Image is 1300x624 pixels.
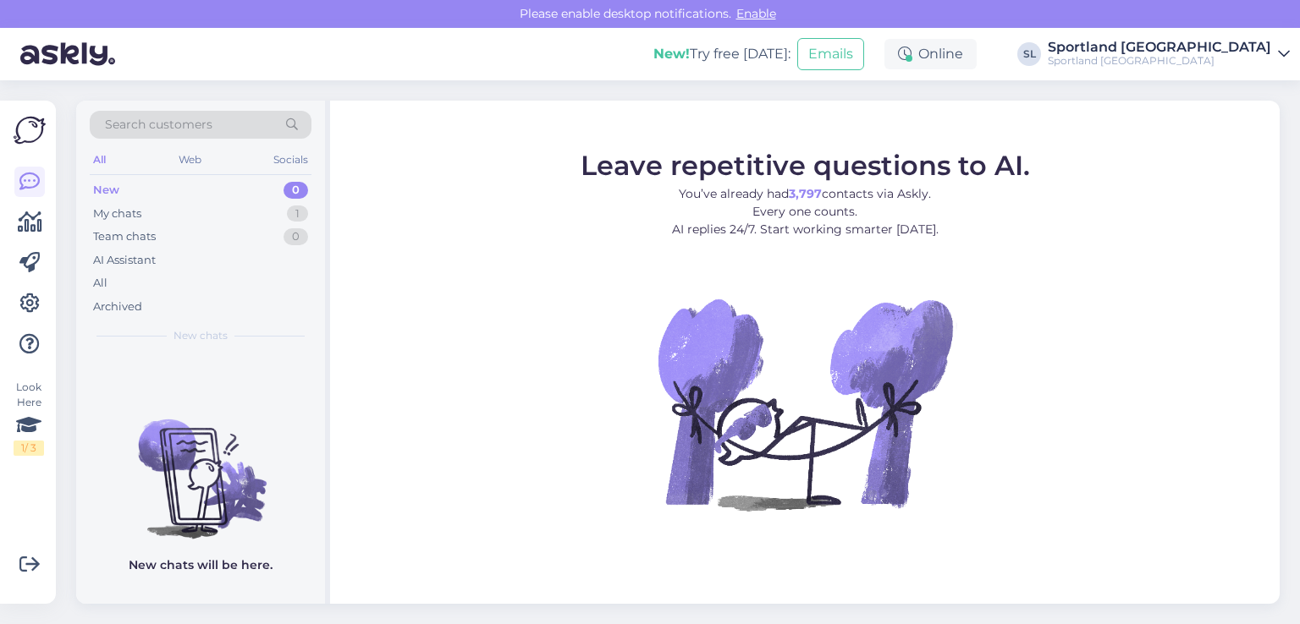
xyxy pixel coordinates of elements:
img: Askly Logo [14,114,46,146]
div: Look Here [14,380,44,456]
p: New chats will be here. [129,556,273,574]
a: Sportland [GEOGRAPHIC_DATA]Sportland [GEOGRAPHIC_DATA] [1048,41,1290,68]
span: Leave repetitive questions to AI. [581,148,1030,181]
div: Try free [DATE]: [653,44,790,64]
div: Archived [93,298,142,315]
div: AI Assistant [93,252,156,269]
span: New chats [174,328,228,343]
div: 1 / 3 [14,441,44,456]
p: You’ve already had contacts via Askly. Every one counts. AI replies 24/7. Start working smarter [... [581,184,1030,238]
img: No chats [76,389,325,541]
div: Online [884,39,977,69]
img: No Chat active [653,251,957,556]
div: All [93,275,107,292]
div: Web [175,149,205,171]
b: 3,797 [789,185,822,200]
div: Team chats [93,228,156,245]
button: Emails [797,38,864,70]
span: Search customers [105,116,212,134]
div: Sportland [GEOGRAPHIC_DATA] [1048,54,1271,68]
div: All [90,149,109,171]
b: New! [653,46,690,62]
div: Sportland [GEOGRAPHIC_DATA] [1048,41,1271,54]
div: SL [1017,42,1041,66]
div: My chats [93,205,141,222]
div: 0 [284,228,308,245]
div: New [93,182,119,199]
div: 1 [287,205,308,222]
div: Socials [270,149,311,171]
div: 0 [284,182,308,199]
span: Enable [731,6,781,21]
